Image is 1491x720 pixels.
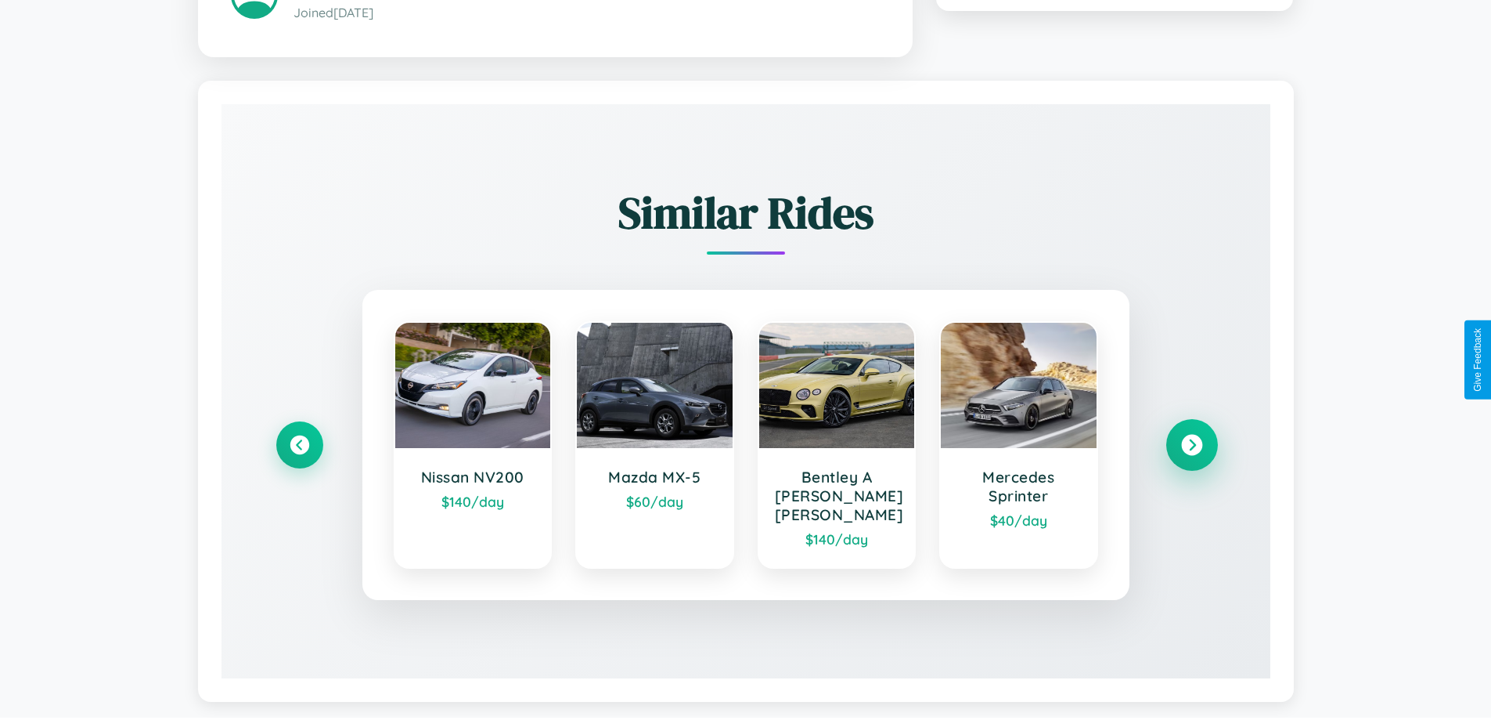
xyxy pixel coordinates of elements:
div: Give Feedback [1472,328,1483,392]
h3: Mazda MX-5 [592,468,717,487]
a: Mazda MX-5$60/day [575,321,734,569]
a: Nissan NV200$140/day [394,321,553,569]
a: Mercedes Sprinter$40/day [939,321,1098,569]
div: $ 60 /day [592,493,717,510]
div: $ 140 /day [775,530,899,548]
h3: Bentley A [PERSON_NAME] [PERSON_NAME] [775,468,899,524]
h2: Similar Rides [276,183,1215,243]
div: $ 140 /day [411,493,535,510]
h3: Mercedes Sprinter [956,468,1081,505]
div: $ 40 /day [956,512,1081,529]
a: Bentley A [PERSON_NAME] [PERSON_NAME]$140/day [758,321,917,569]
p: Joined [DATE] [294,2,880,24]
h3: Nissan NV200 [411,468,535,487]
